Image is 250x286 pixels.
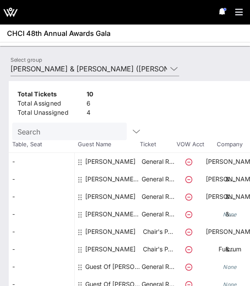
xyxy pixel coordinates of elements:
div: 10 [87,90,94,101]
div: - [9,205,74,223]
div: - [9,153,74,170]
div: - [9,240,74,258]
p: General R… [140,170,175,188]
i: None [223,264,237,270]
div: - [9,170,74,188]
div: Camila Batista [85,188,135,230]
span: Table, Seat [9,140,74,149]
div: Jorge Aguilar Barrantes [85,205,140,247]
span: Guest Name [74,140,140,149]
p: Chair's P… [140,240,175,258]
div: - [9,223,74,240]
p: General R… [140,258,175,275]
div: Ashley Szofer [85,153,135,195]
span: Ticket [140,140,175,149]
div: Total Unassigned [17,108,83,119]
div: Guest Of Johnson & Johnson [85,258,140,275]
p: General R… [140,188,175,205]
label: Select group [10,56,42,63]
div: - [9,258,74,275]
div: 4 [87,108,94,119]
span: VOW Acct [175,140,205,149]
div: Betty Gabriela Rodriguez [85,170,140,212]
div: 6 [87,99,94,110]
p: General R… [140,153,175,170]
div: Total Tickets [17,90,83,101]
span: CHCI 48th Annual Awards Gala [7,28,111,39]
div: Total Assigned [17,99,83,110]
div: Paola Deobeta [85,240,135,282]
div: Leif Brierley [85,223,135,265]
p: Chair's P… [140,223,175,240]
div: - [9,188,74,205]
i: None [223,211,237,218]
p: General R… [140,205,175,223]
